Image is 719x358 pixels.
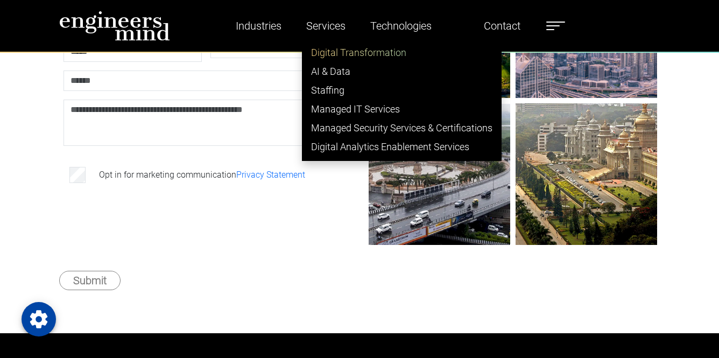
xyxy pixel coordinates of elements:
[302,13,350,38] a: Services
[236,170,305,180] a: Privacy Statement
[302,118,501,137] a: Managed Security Services & Certifications
[302,62,501,81] a: AI & Data
[59,271,121,290] button: Submit
[366,13,436,38] a: Technologies
[480,13,525,38] a: Contact
[302,38,502,161] ul: Industries
[302,100,501,118] a: Managed IT Services
[516,103,657,245] img: gif
[302,137,501,156] a: Digital Analytics Enablement Services
[302,43,501,62] a: Digital Transformation
[59,11,170,41] img: logo
[66,203,229,245] iframe: reCAPTCHA
[302,81,501,100] a: Staffing
[99,169,305,181] label: Opt in for marketing communication
[231,13,286,38] a: Industries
